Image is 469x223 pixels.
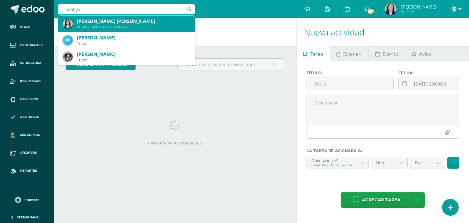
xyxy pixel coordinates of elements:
[25,198,39,202] span: Soporte
[419,47,431,61] span: Aviso
[307,157,369,169] a: Orientación 'A'Cuarto Bach. CC.LL. Bachillerato
[415,157,427,169] span: Formativo (80.0%)
[77,41,190,46] div: Tutor
[20,133,40,137] span: Mis cursos
[63,35,73,45] img: 2369985910c6df38bdd9d562ed35f036.png
[63,52,73,62] img: 479830a10180e7ad9ba19de8fbb24e72.png
[383,47,398,61] span: Evento
[20,97,38,101] span: Disciplina
[410,157,444,169] a: Formativo (80.0%)
[371,157,407,169] a: Unidad 1
[5,162,49,180] a: Reportes
[5,90,49,108] a: Disciplina
[401,9,436,14] span: Mi Perfil
[20,79,41,83] span: Inscripción
[304,18,462,46] h1: Nueva actividad
[5,72,49,90] a: Inscripción
[17,215,40,219] span: Cerrar panel
[307,71,394,75] label: Título:
[398,71,459,75] label: Fecha:
[401,4,436,10] span: [PERSON_NAME]
[5,36,49,54] a: Estudiantes
[20,43,42,48] span: Estudiantes
[5,108,49,126] a: Asistencia
[5,18,49,36] a: Staff
[77,51,190,57] div: [PERSON_NAME]
[58,4,195,14] input: Busca un usuario...
[311,157,352,163] div: Orientación 'A'
[311,163,352,167] div: Cuarto Bach. CC.LL. Bachillerato
[405,46,438,61] a: Aviso
[362,192,401,207] span: Agregar tarea
[297,46,330,61] a: Tarea
[77,24,190,30] div: I Curso Ciclo Básico 2020048
[20,168,37,173] span: Reportes
[77,18,190,24] div: [PERSON_NAME] [PERSON_NAME]
[307,78,393,90] input: Título
[330,46,368,61] a: Examen
[7,196,46,204] a: Soporte
[310,47,323,61] span: Tarea
[66,141,284,145] label: Cargando actividades
[20,115,39,119] span: Asistencia
[20,60,42,65] span: Estructura
[5,144,49,162] a: Archivos
[399,78,459,90] input: Fecha de entrega
[178,59,284,71] input: Busca una actividad próxima aquí...
[77,35,190,41] div: [PERSON_NAME]
[20,25,30,30] span: Staff
[307,148,459,153] label: La tarea se asignará a:
[343,47,362,61] span: Examen
[77,57,190,63] div: Tutor
[20,150,37,155] span: Archivos
[384,3,397,15] img: 5906865b528be9ca3f0fa4c27820edfe.png
[369,46,405,61] a: Evento
[376,157,391,169] span: Unidad 1
[63,19,73,29] img: f332fa5c9915f6430edbc8de3ca45c27.png
[5,54,49,72] a: Estructura
[5,126,49,144] a: Mis cursos
[367,8,374,15] span: 1677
